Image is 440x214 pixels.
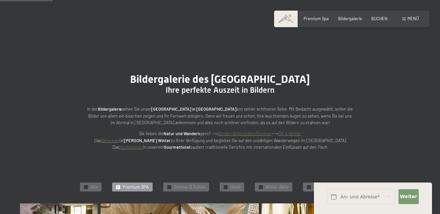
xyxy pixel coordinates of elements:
span: ✓ [308,185,310,189]
a: Aktivteam [101,138,119,143]
p: Sie lieben die gern? --> ---> Das ist zu Ihrer Verfügung und begleitet Sie auf den unzähligen Wan... [87,130,353,150]
strong: Natur und Wandern [164,131,200,136]
span: Menü [407,16,419,21]
span: [PERSON_NAME] Aktiv [314,184,356,190]
span: Winter Aktiv [265,184,288,190]
strong: [GEOGRAPHIC_DATA] in [GEOGRAPHIC_DATA] [151,106,236,112]
span: ✓ [168,185,170,189]
button: Weiter [399,189,419,204]
span: Zimmer & Suiten [174,184,205,190]
a: Bildergalerie [338,16,362,21]
strong: Bildergalerie [98,106,122,112]
span: ✓ [85,185,87,189]
a: Ski & Winter [279,131,301,136]
span: ✓ [224,185,227,189]
span: Weiter [400,193,417,200]
a: Küchenteam [119,144,143,150]
span: Ihre perfekte Auszeit in Bildern [166,85,274,95]
span: ✓ [259,185,262,189]
p: In der sehen Sie unser von seiner schönsten Seite. Mit Bedacht ausgewählt, sollen die Bilder von ... [87,106,353,126]
span: Premium SPA [123,184,149,190]
span: Hotel [230,184,240,190]
a: Premium Spa [304,16,329,21]
span: Alle [91,184,98,190]
span: ✓ [117,185,119,189]
a: BUCHEN [371,16,388,21]
span: Bildergalerie des [GEOGRAPHIC_DATA] [130,73,310,85]
strong: Gourmethotel [164,144,190,150]
a: Wandern&AktivitätenSommer [217,131,272,136]
strong: [PERSON_NAME] Winter [124,138,171,143]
